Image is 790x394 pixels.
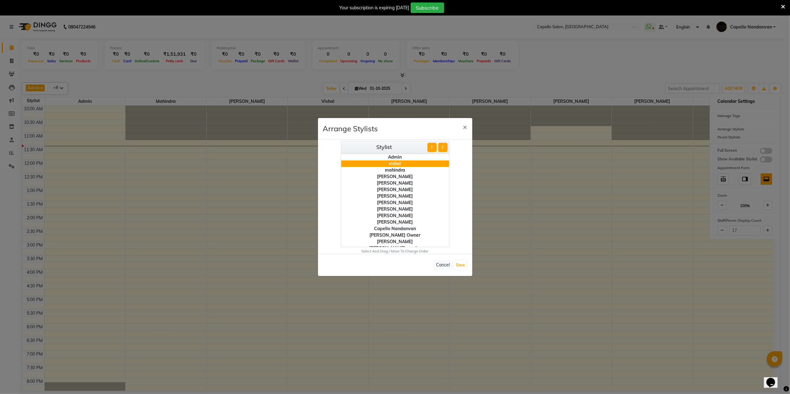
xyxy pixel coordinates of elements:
[341,186,449,193] div: [PERSON_NAME]
[341,160,449,167] div: vishal
[318,249,472,254] div: Select And Drag / Move To Change Order
[341,154,449,160] div: Admin
[411,2,444,13] button: Subscribe
[341,239,449,245] div: [PERSON_NAME]
[458,118,472,135] button: Close
[341,232,449,239] div: [PERSON_NAME] Owner
[341,180,449,186] div: [PERSON_NAME]
[341,225,449,232] div: Capello Nandanvan
[341,219,449,225] div: [PERSON_NAME]
[341,167,449,173] div: mahindra
[341,245,449,252] div: [PERSON_NAME] pendor
[764,369,784,388] iframe: chat widget
[438,143,448,152] button: ⇩
[323,123,378,134] h4: Arrange Stylists
[427,143,437,152] button: ⇧
[434,260,453,270] button: Cancel
[341,212,449,219] div: [PERSON_NAME]
[455,261,467,269] button: Save
[463,122,467,131] span: ×
[341,206,449,212] div: [PERSON_NAME]
[341,193,449,199] div: [PERSON_NAME]
[340,5,409,11] div: Your subscription is expiring [DATE]
[377,143,392,151] label: Stylist
[341,199,449,206] div: [PERSON_NAME]
[341,173,449,180] div: [PERSON_NAME]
